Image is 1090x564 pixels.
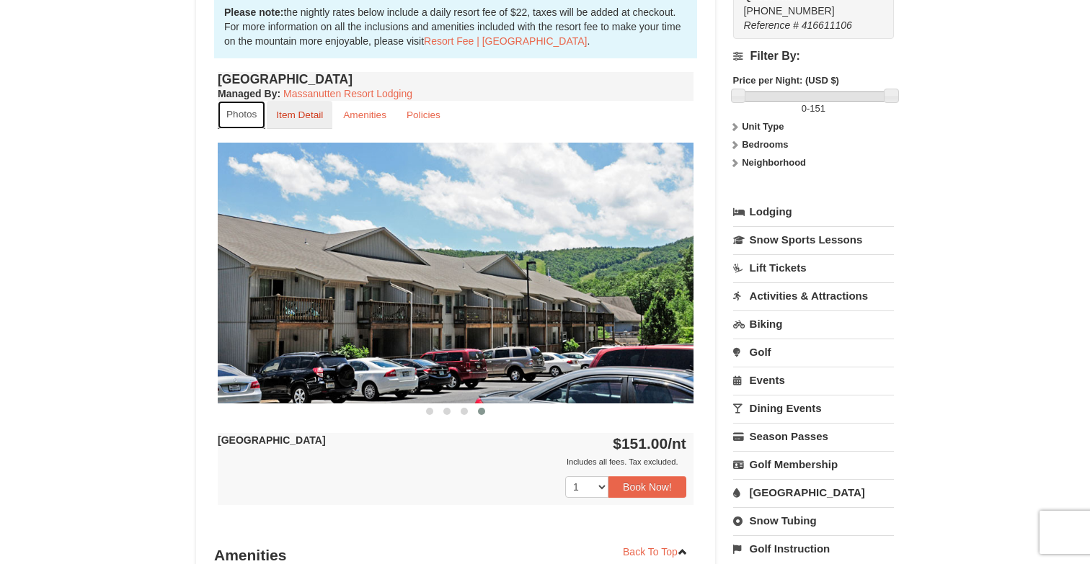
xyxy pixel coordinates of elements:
[733,50,894,63] h4: Filter By:
[218,88,280,99] strong: :
[802,103,807,114] span: 0
[397,101,450,129] a: Policies
[810,103,825,114] span: 151
[733,75,839,86] strong: Price per Night: (USD $)
[608,476,686,498] button: Book Now!
[733,282,894,309] a: Activities & Attractions
[276,109,323,120] small: Item Detail
[742,157,806,168] strong: Neighborhood
[613,435,686,452] strong: $151.00
[226,109,257,120] small: Photos
[283,88,412,99] a: Massanutten Resort Lodging
[334,101,396,129] a: Amenities
[733,451,894,478] a: Golf Membership
[343,109,386,120] small: Amenities
[733,102,894,116] label: -
[802,19,852,31] span: 416611106
[733,423,894,449] a: Season Passes
[733,395,894,421] a: Dining Events
[742,121,784,132] strong: Unit Type
[733,507,894,534] a: Snow Tubing
[267,101,332,129] a: Item Detail
[218,101,265,129] a: Photos
[218,455,686,469] div: Includes all fees. Tax excluded.
[218,143,694,403] img: 18876286-40-c42fb63f.jpg
[742,139,788,150] strong: Bedrooms
[733,339,894,365] a: Golf
[744,19,799,31] span: Reference #
[218,72,694,86] h4: [GEOGRAPHIC_DATA]
[218,434,326,446] strong: [GEOGRAPHIC_DATA]
[733,367,894,393] a: Events
[668,435,686,452] span: /nt
[224,6,283,18] strong: Please note:
[733,535,894,562] a: Golf Instruction
[407,109,440,120] small: Policies
[733,310,894,337] a: Biking
[733,226,894,253] a: Snow Sports Lessons
[613,541,697,563] a: Back To Top
[733,254,894,281] a: Lift Tickets
[733,479,894,506] a: [GEOGRAPHIC_DATA]
[424,35,587,47] a: Resort Fee | [GEOGRAPHIC_DATA]
[218,88,277,99] span: Managed By
[733,199,894,225] a: Lodging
